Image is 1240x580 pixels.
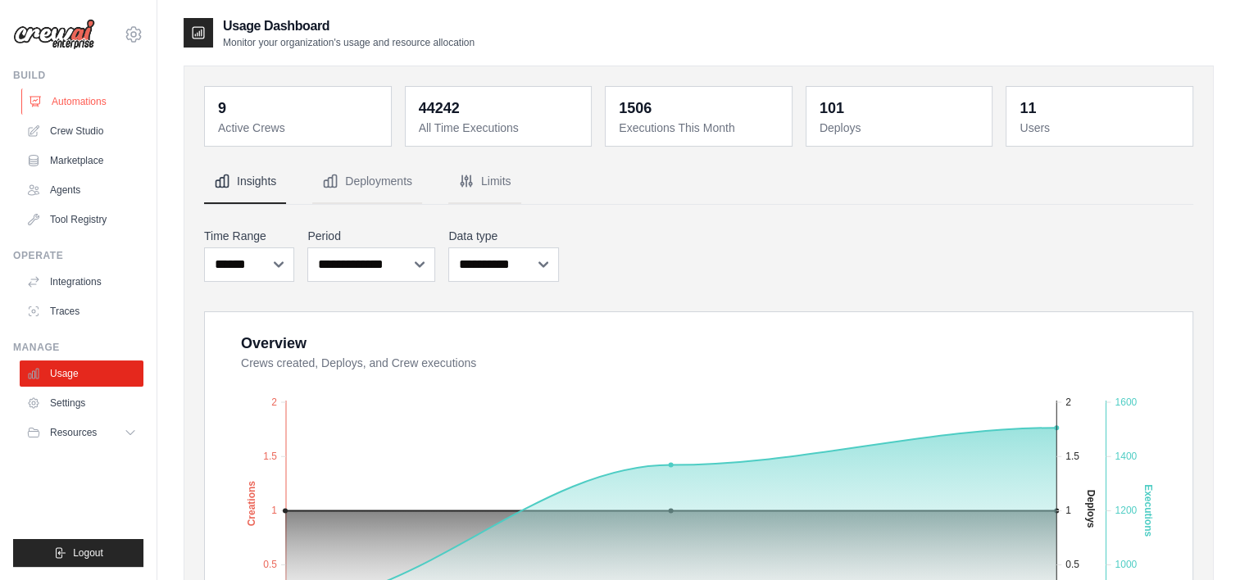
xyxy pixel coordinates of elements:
[448,160,521,204] button: Limits
[263,559,277,570] tspan: 0.5
[619,97,652,120] div: 1506
[820,97,844,120] div: 101
[448,228,558,244] label: Data type
[241,355,1173,371] dt: Crews created, Deploys, and Crew executions
[419,120,582,136] dt: All Time Executions
[218,97,226,120] div: 9
[50,426,97,439] span: Resources
[246,480,257,526] text: Creations
[820,120,983,136] dt: Deploys
[13,69,143,82] div: Build
[13,249,143,262] div: Operate
[263,450,277,461] tspan: 1.5
[21,88,145,115] a: Automations
[20,298,143,324] a: Traces
[20,390,143,416] a: Settings
[1065,559,1079,570] tspan: 0.5
[13,19,95,50] img: Logo
[1115,505,1137,516] tspan: 1200
[20,206,143,233] a: Tool Registry
[223,16,475,36] h2: Usage Dashboard
[1085,489,1097,528] text: Deploys
[223,36,475,49] p: Monitor your organization's usage and resource allocation
[419,97,460,120] div: 44242
[241,332,307,355] div: Overview
[204,160,1193,204] nav: Tabs
[20,360,143,387] a: Usage
[312,160,422,204] button: Deployments
[1020,120,1183,136] dt: Users
[20,419,143,446] button: Resources
[1065,396,1071,407] tspan: 2
[20,118,143,144] a: Crew Studio
[1020,97,1036,120] div: 11
[218,120,381,136] dt: Active Crews
[271,505,277,516] tspan: 1
[619,120,782,136] dt: Executions This Month
[1065,505,1071,516] tspan: 1
[1115,396,1137,407] tspan: 1600
[1065,450,1079,461] tspan: 1.5
[204,228,294,244] label: Time Range
[13,539,143,567] button: Logout
[13,341,143,354] div: Manage
[271,396,277,407] tspan: 2
[1115,559,1137,570] tspan: 1000
[20,269,143,295] a: Integrations
[73,546,103,560] span: Logout
[20,147,143,174] a: Marketplace
[20,177,143,203] a: Agents
[1142,484,1154,537] text: Executions
[307,228,435,244] label: Period
[204,160,286,204] button: Insights
[1115,450,1137,461] tspan: 1400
